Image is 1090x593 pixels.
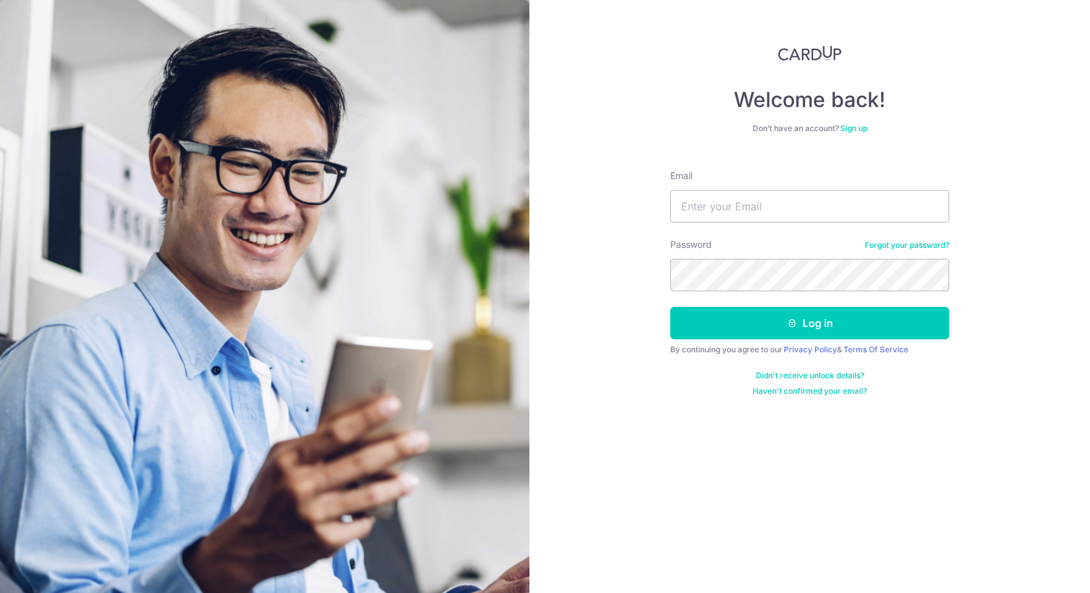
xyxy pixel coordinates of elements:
label: Password [670,238,712,251]
a: Sign up [840,123,867,133]
div: By continuing you agree to our & [670,345,949,355]
div: Don’t have an account? [670,123,949,134]
a: Forgot your password? [865,240,949,250]
button: Log in [670,307,949,339]
input: Enter your Email [670,190,949,223]
a: Haven't confirmed your email? [753,386,867,396]
img: CardUp Logo [778,45,842,61]
h4: Welcome back! [670,87,949,113]
a: Terms Of Service [843,345,908,354]
a: Privacy Policy [784,345,837,354]
label: Email [670,169,692,182]
a: Didn't receive unlock details? [756,370,864,381]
